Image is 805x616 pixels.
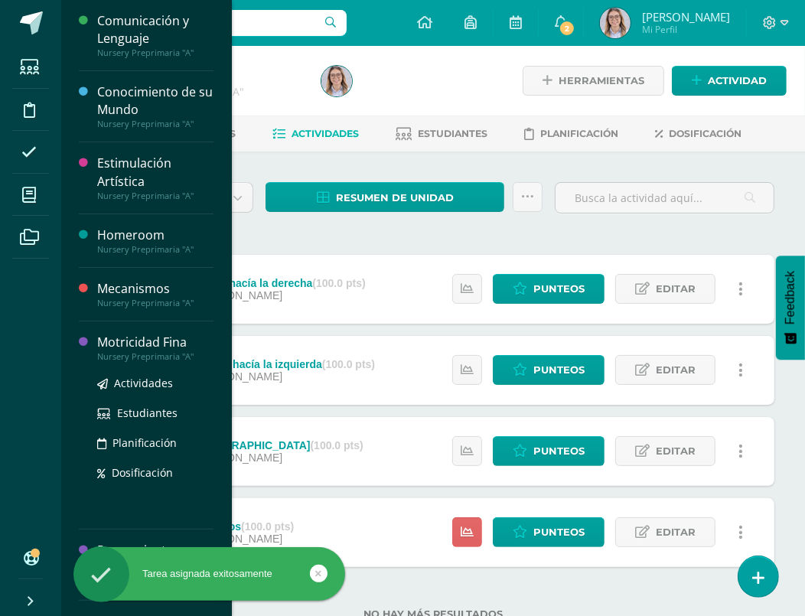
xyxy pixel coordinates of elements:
[97,155,213,190] div: Estimulación Artística
[321,66,352,96] img: d09ac9447b4ff9477607dd16431f3a5f.png
[97,191,213,201] div: Nursery Preprimaria "A"
[493,274,605,304] a: Punteos
[97,280,213,308] a: MecanismosNursery Preprimaria "A"
[336,184,454,212] span: Resumen de unidad
[112,465,173,480] span: Dosificación
[97,434,213,451] a: Planificación
[312,277,365,289] strong: (100.0 pts)
[533,275,585,303] span: Punteos
[493,517,605,547] a: Punteos
[110,358,375,370] div: Página del Libro. Curva hacía la izquierda
[493,436,605,466] a: Punteos
[110,439,363,451] div: Página del libro. [GEOGRAPHIC_DATA]
[784,271,797,324] span: Feedback
[656,437,696,465] span: Editar
[418,128,487,139] span: Estudiantes
[556,183,774,213] input: Busca la actividad aquí...
[97,542,213,577] div: Pensamiento Lógico
[97,298,213,308] div: Nursery Preprimaria "A"
[559,20,575,37] span: 2
[97,542,213,588] a: Pensamiento LógicoNursery Preprimaria "A"
[493,355,605,385] a: Punteos
[97,244,213,255] div: Nursery Preprimaria "A"
[97,83,213,119] div: Conocimiento de su Mundo
[656,275,696,303] span: Editar
[311,439,363,451] strong: (100.0 pts)
[97,155,213,200] a: Estimulación ArtísticaNursery Preprimaria "A"
[110,277,366,289] div: Página del libro. Curva hacía la derecha
[396,122,487,146] a: Estudiantes
[540,128,618,139] span: Planificación
[533,518,585,546] span: Punteos
[97,280,213,298] div: Mecanismos
[672,66,787,96] a: Actividad
[97,404,213,422] a: Estudiantes
[97,351,213,362] div: Nursery Preprimaria "A"
[97,227,213,255] a: HomeroomNursery Preprimaria "A"
[292,128,359,139] span: Actividades
[533,356,585,384] span: Punteos
[708,67,767,95] span: Actividad
[642,9,730,24] span: [PERSON_NAME]
[114,376,173,390] span: Actividades
[266,182,504,212] a: Resumen de unidad
[97,47,213,58] div: Nursery Preprimaria "A"
[97,334,213,362] a: Motricidad FinaNursery Preprimaria "A"
[600,8,631,38] img: d09ac9447b4ff9477607dd16431f3a5f.png
[559,67,644,95] span: Herramientas
[73,567,345,581] div: Tarea asignada exitosamente
[523,66,664,96] a: Herramientas
[241,520,294,533] strong: (100.0 pts)
[117,406,178,420] span: Estudiantes
[97,374,213,392] a: Actividades
[112,435,177,450] span: Planificación
[669,128,741,139] span: Dosificación
[642,23,730,36] span: Mi Perfil
[322,358,375,370] strong: (100.0 pts)
[97,12,213,47] div: Comunicación y Lenguaje
[655,122,741,146] a: Dosificación
[97,334,213,351] div: Motricidad Fina
[97,119,213,129] div: Nursery Preprimaria "A"
[533,437,585,465] span: Punteos
[272,122,359,146] a: Actividades
[656,356,696,384] span: Editar
[656,518,696,546] span: Editar
[776,256,805,360] button: Feedback - Mostrar encuesta
[97,83,213,129] a: Conocimiento de su MundoNursery Preprimaria "A"
[524,122,618,146] a: Planificación
[97,227,213,244] div: Homeroom
[97,12,213,58] a: Comunicación y LenguajeNursery Preprimaria "A"
[97,464,213,481] a: Dosificación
